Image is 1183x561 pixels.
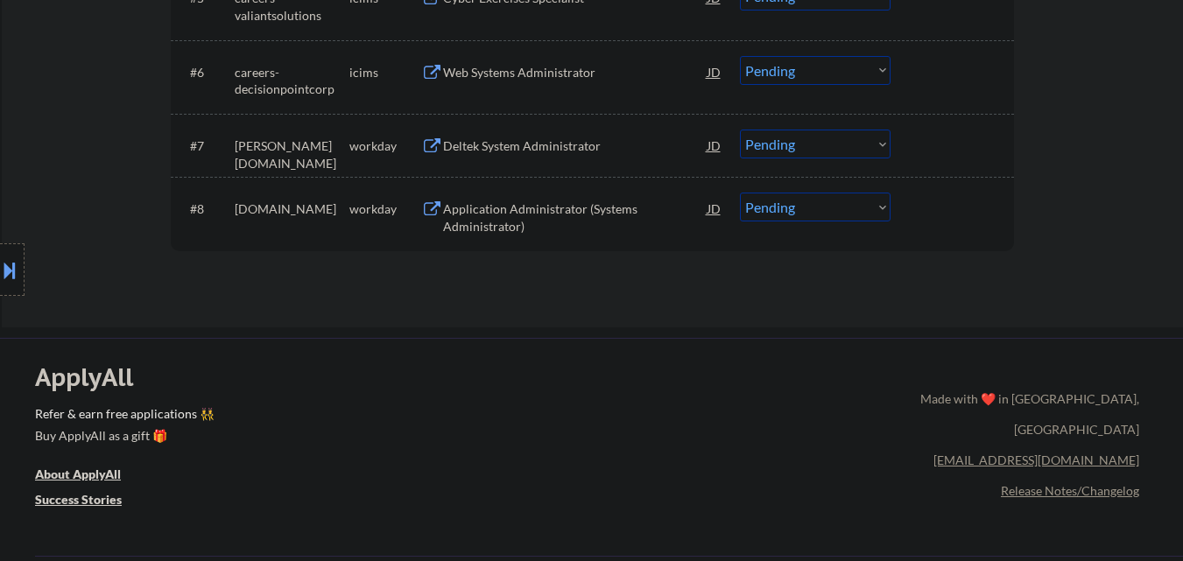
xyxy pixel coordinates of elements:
[443,64,708,81] div: Web Systems Administrator
[35,430,210,442] div: Buy ApplyAll as a gift 🎁
[235,64,349,98] div: careers-decisionpointcorp
[35,465,145,487] a: About ApplyAll
[349,64,421,81] div: icims
[35,490,145,512] a: Success Stories
[35,426,210,448] a: Buy ApplyAll as a gift 🎁
[35,492,122,507] u: Success Stories
[35,466,121,481] u: About ApplyAll
[190,64,221,81] div: #6
[349,200,421,218] div: workday
[349,137,421,155] div: workday
[933,452,1139,467] a: [EMAIL_ADDRESS][DOMAIN_NAME]
[1001,483,1139,498] a: Release Notes/Changelog
[443,137,708,155] div: Deltek System Administrator
[913,383,1139,445] div: Made with ❤️ in [GEOGRAPHIC_DATA], [GEOGRAPHIC_DATA]
[706,56,723,88] div: JD
[706,130,723,161] div: JD
[443,200,708,235] div: Application Administrator (Systems Administrator)
[706,193,723,224] div: JD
